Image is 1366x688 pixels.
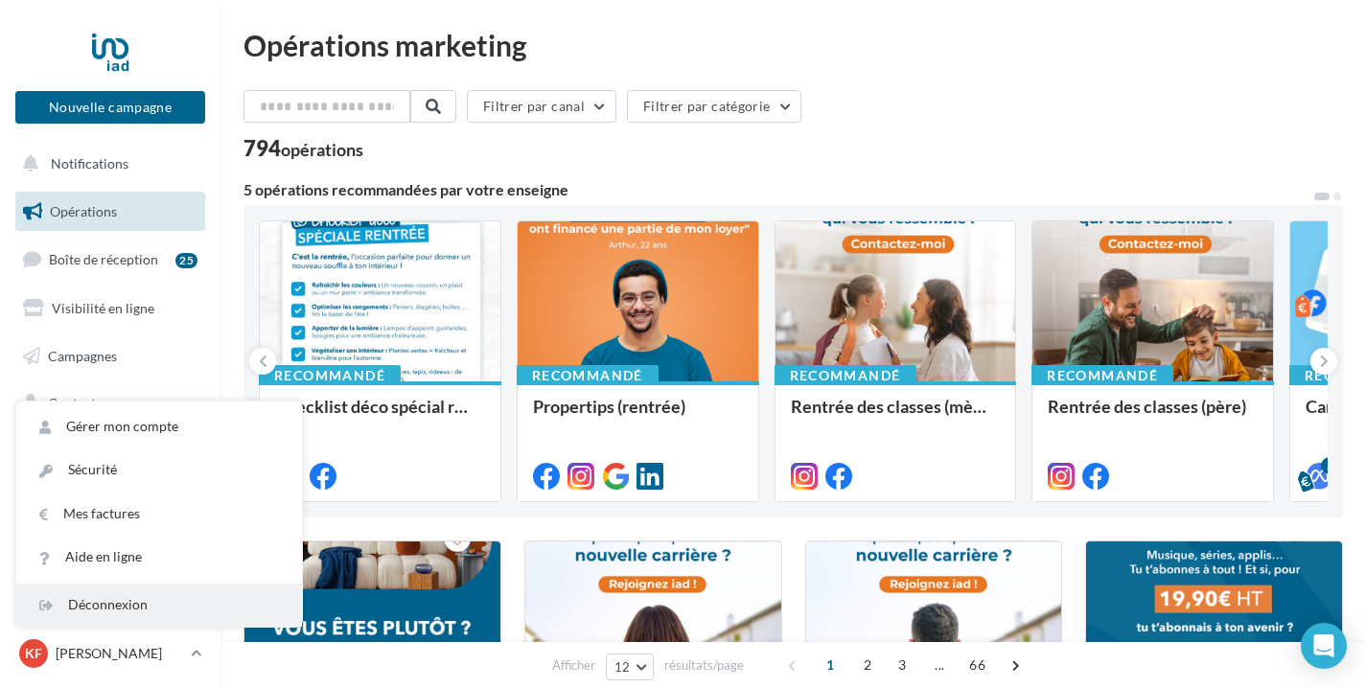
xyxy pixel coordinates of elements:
span: ... [924,650,955,680]
a: Aide en ligne [16,536,302,579]
button: Nouvelle campagne [15,91,205,124]
span: 1 [815,650,845,680]
button: Filtrer par canal [467,90,616,123]
a: Sécurité [16,448,302,492]
span: 66 [961,650,993,680]
span: résultats/page [664,656,744,675]
a: Médiathèque [12,431,209,471]
span: KF [25,644,42,663]
span: Opérations [50,203,117,219]
a: Calendrier [12,479,209,519]
span: Notifications [51,155,128,172]
div: 794 [243,138,363,159]
div: opérations [281,141,363,158]
div: Propertips (rentrée) [533,397,743,435]
div: Recommandé [517,365,659,386]
a: Visibilité en ligne [12,288,209,329]
div: Recommandé [259,365,401,386]
span: Campagnes [48,347,117,363]
div: Open Intercom Messenger [1301,623,1347,669]
span: 3 [887,650,917,680]
div: Opérations marketing [243,31,1343,59]
a: Boîte de réception25 [12,239,209,280]
a: KF [PERSON_NAME] [15,635,205,672]
div: Recommandé [775,365,916,386]
div: Checklist déco spécial rentrée [275,397,485,435]
a: Mes factures [16,493,302,536]
a: Gérer mon compte [16,405,302,448]
span: Contacts [48,395,102,411]
div: Recommandé [1031,365,1173,386]
div: 5 opérations recommandées par votre enseigne [243,182,1312,197]
button: 12 [606,654,655,680]
div: 5 [1321,457,1338,474]
span: 2 [852,650,883,680]
a: Campagnes [12,336,209,377]
a: Opérations [12,192,209,232]
div: Rentrée des classes (père) [1048,397,1258,435]
button: Filtrer par catégorie [627,90,801,123]
p: [PERSON_NAME] [56,644,183,663]
div: 25 [175,253,197,268]
div: Déconnexion [16,584,302,627]
span: Visibilité en ligne [52,300,154,316]
a: Contacts [12,383,209,424]
span: Boîte de réception [49,251,158,267]
div: Rentrée des classes (mère) [791,397,1001,435]
span: 12 [614,659,631,675]
button: Notifications [12,144,201,184]
span: Afficher [552,656,595,675]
